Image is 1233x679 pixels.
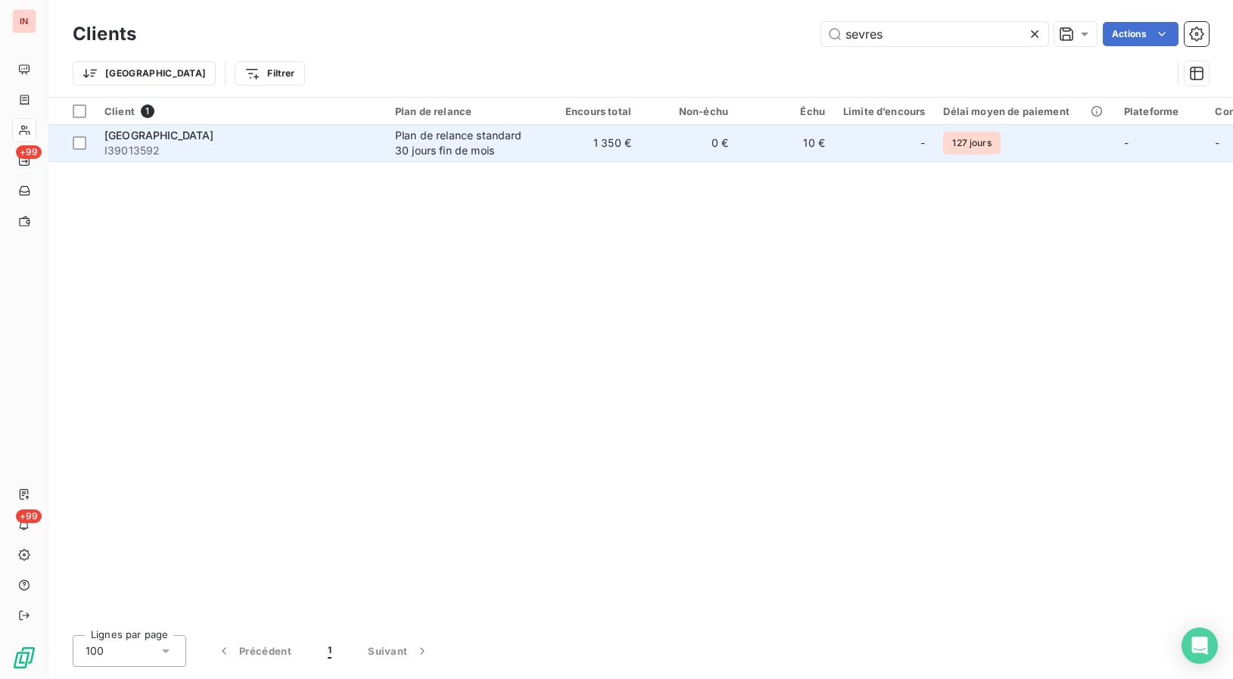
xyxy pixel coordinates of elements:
td: 0 € [640,125,737,161]
button: Actions [1103,22,1179,46]
span: +99 [16,509,42,523]
span: Client [104,105,135,117]
img: Logo LeanPay [12,646,36,670]
span: - [920,135,925,151]
span: 1 [328,643,332,659]
span: 127 jours [943,132,1000,154]
span: 1 [141,104,154,118]
input: Rechercher [821,22,1048,46]
td: 1 350 € [543,125,640,161]
div: Open Intercom Messenger [1182,628,1218,664]
span: I39013592 [104,143,377,158]
span: +99 [16,145,42,159]
div: Délai moyen de paiement [943,105,1105,117]
h3: Clients [73,20,136,48]
span: [GEOGRAPHIC_DATA] [104,129,214,142]
div: Plateforme [1124,105,1197,117]
span: 100 [86,643,104,659]
td: 10 € [737,125,834,161]
div: Non-échu [649,105,728,117]
button: 1 [310,635,350,667]
div: Plan de relance [395,105,534,117]
div: Limite d’encours [843,105,925,117]
button: [GEOGRAPHIC_DATA] [73,61,216,86]
div: Échu [746,105,825,117]
a: +99 [12,148,36,173]
span: - [1124,136,1129,149]
span: - [1215,136,1219,149]
div: Plan de relance standard 30 jours fin de mois [395,128,534,158]
div: IN [12,9,36,33]
button: Suivant [350,635,448,667]
button: Filtrer [235,61,304,86]
button: Précédent [198,635,310,667]
div: Encours total [553,105,631,117]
